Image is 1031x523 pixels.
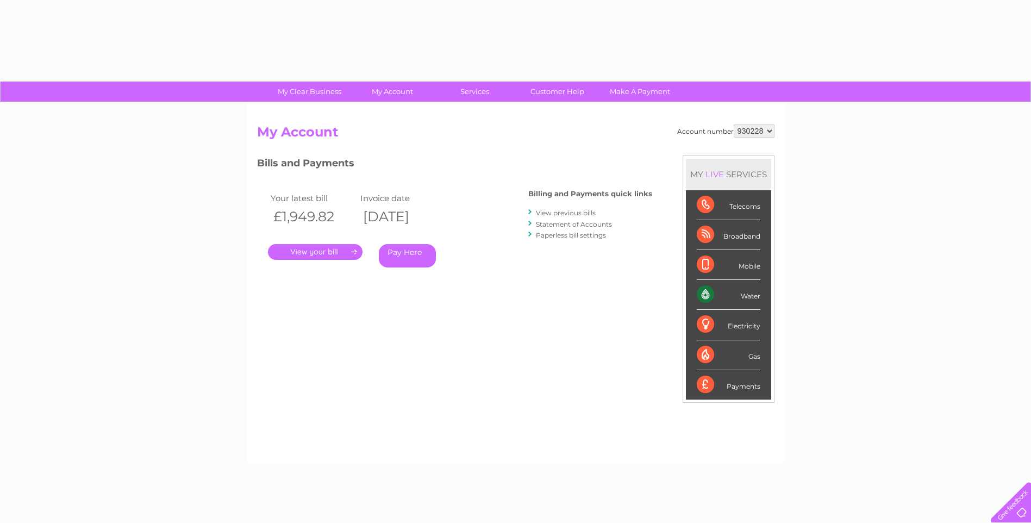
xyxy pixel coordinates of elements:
[677,124,774,138] div: Account number
[257,155,652,175] h3: Bills and Payments
[697,280,760,310] div: Water
[347,82,437,102] a: My Account
[595,82,685,102] a: Make A Payment
[536,209,596,217] a: View previous bills
[697,370,760,400] div: Payments
[536,220,612,228] a: Statement of Accounts
[268,244,363,260] a: .
[697,310,760,340] div: Electricity
[379,244,436,267] a: Pay Here
[697,190,760,220] div: Telecoms
[268,206,358,228] th: £1,949.82
[268,191,358,206] td: Your latest bill
[430,82,520,102] a: Services
[536,231,606,239] a: Paperless bill settings
[703,169,726,179] div: LIVE
[257,124,774,145] h2: My Account
[697,340,760,370] div: Gas
[358,206,447,228] th: [DATE]
[528,190,652,198] h4: Billing and Payments quick links
[697,250,760,280] div: Mobile
[697,220,760,250] div: Broadband
[358,191,447,206] td: Invoice date
[513,82,602,102] a: Customer Help
[686,159,771,190] div: MY SERVICES
[265,82,354,102] a: My Clear Business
